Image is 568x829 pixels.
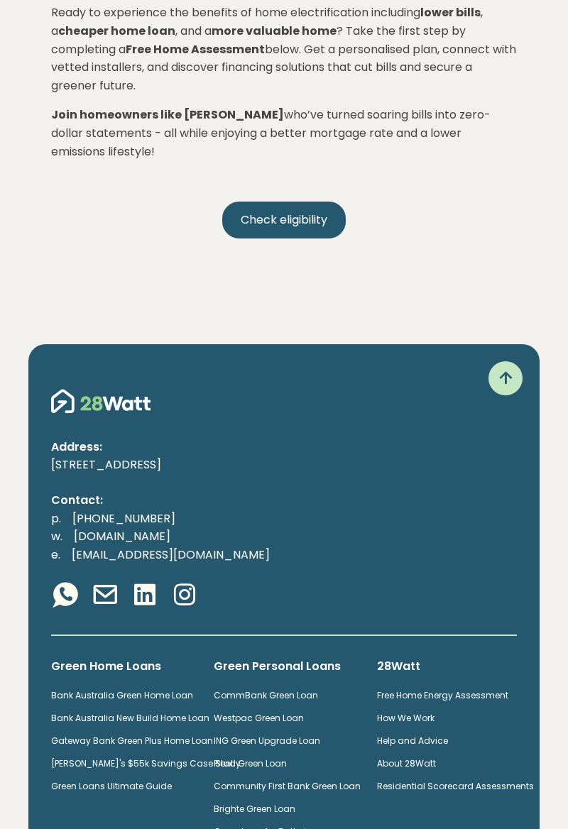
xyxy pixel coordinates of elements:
a: [EMAIL_ADDRESS][DOMAIN_NAME] [60,547,281,563]
span: w. [51,528,62,544]
a: [PHONE_NUMBER] [61,510,187,527]
a: Instagram [170,581,199,612]
strong: lower bills [420,4,481,21]
a: Help and Advice [377,735,448,747]
span: e. [51,547,60,563]
a: How We Work [377,712,435,724]
a: Email [91,581,119,612]
a: Check eligibility [222,202,346,238]
a: [PERSON_NAME]'s $55k Savings Case Study [51,757,241,769]
a: [DOMAIN_NAME] [62,528,182,544]
a: CommBank Green Loan [214,689,318,701]
a: Community First Bank Green Loan [214,780,361,792]
p: [STREET_ADDRESS] [51,456,517,474]
strong: more valuable home [212,23,337,39]
a: Gateway Bank Green Plus Home Loan [51,735,213,747]
h6: 28Watt [377,659,517,674]
h6: Green Personal Loans [214,659,354,674]
a: Linkedin [131,581,159,612]
p: Address: [51,438,517,456]
a: Bank Australia New Build Home Loan [51,712,209,724]
a: Brighte Green Loan [214,803,295,815]
a: About 28Watt [377,757,436,769]
strong: Join homeowners like [PERSON_NAME] [51,106,284,123]
a: Whatsapp [51,581,80,612]
strong: Free Home Assessment [126,41,265,57]
a: Free Home Energy Assessment [377,689,508,701]
a: Plenti Green Loan [214,757,287,769]
a: Bank Australia Green Home Loan [51,689,193,701]
a: ING Green Upgrade Loan [214,735,320,747]
img: 28Watt [51,387,151,415]
span: p. [51,510,61,527]
p: Ready to experience the benefits of home electrification including , a , and a ? Take the first s... [51,4,517,94]
a: Westpac Green Loan [214,712,304,724]
p: who’ve turned soaring bills into zero-dollar statements - all while enjoying a better mortgage ra... [51,106,517,160]
strong: cheaper home loan [58,23,175,39]
h6: Green Home Loans [51,659,191,674]
a: Residential Scorecard Assessments [377,780,534,792]
a: Green Loans Ultimate Guide [51,780,172,792]
p: Contact: [51,491,517,510]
